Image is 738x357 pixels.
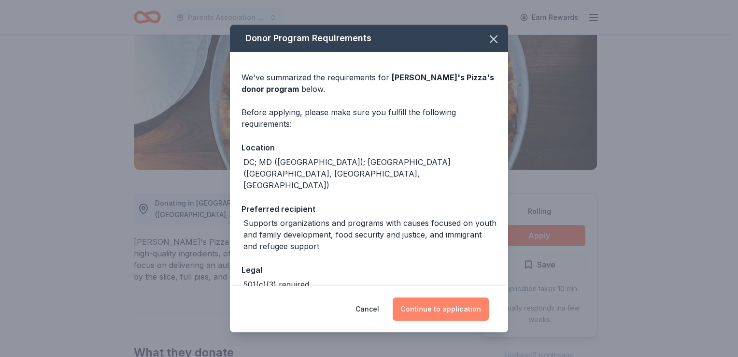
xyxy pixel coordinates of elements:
[243,217,497,252] div: Supports organizations and programs with causes focused on youth and family development, food sec...
[393,297,489,321] button: Continue to application
[241,106,497,130] div: Before applying, please make sure you fulfill the following requirements:
[241,72,497,95] div: We've summarized the requirements for below.
[241,141,497,154] div: Location
[241,203,497,215] div: Preferred recipient
[241,264,497,276] div: Legal
[355,297,379,321] button: Cancel
[230,25,508,52] div: Donor Program Requirements
[243,279,309,290] div: 501(c)(3) required
[243,156,497,191] div: DC; MD ([GEOGRAPHIC_DATA]); [GEOGRAPHIC_DATA] ([GEOGRAPHIC_DATA], [GEOGRAPHIC_DATA], [GEOGRAPHIC_...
